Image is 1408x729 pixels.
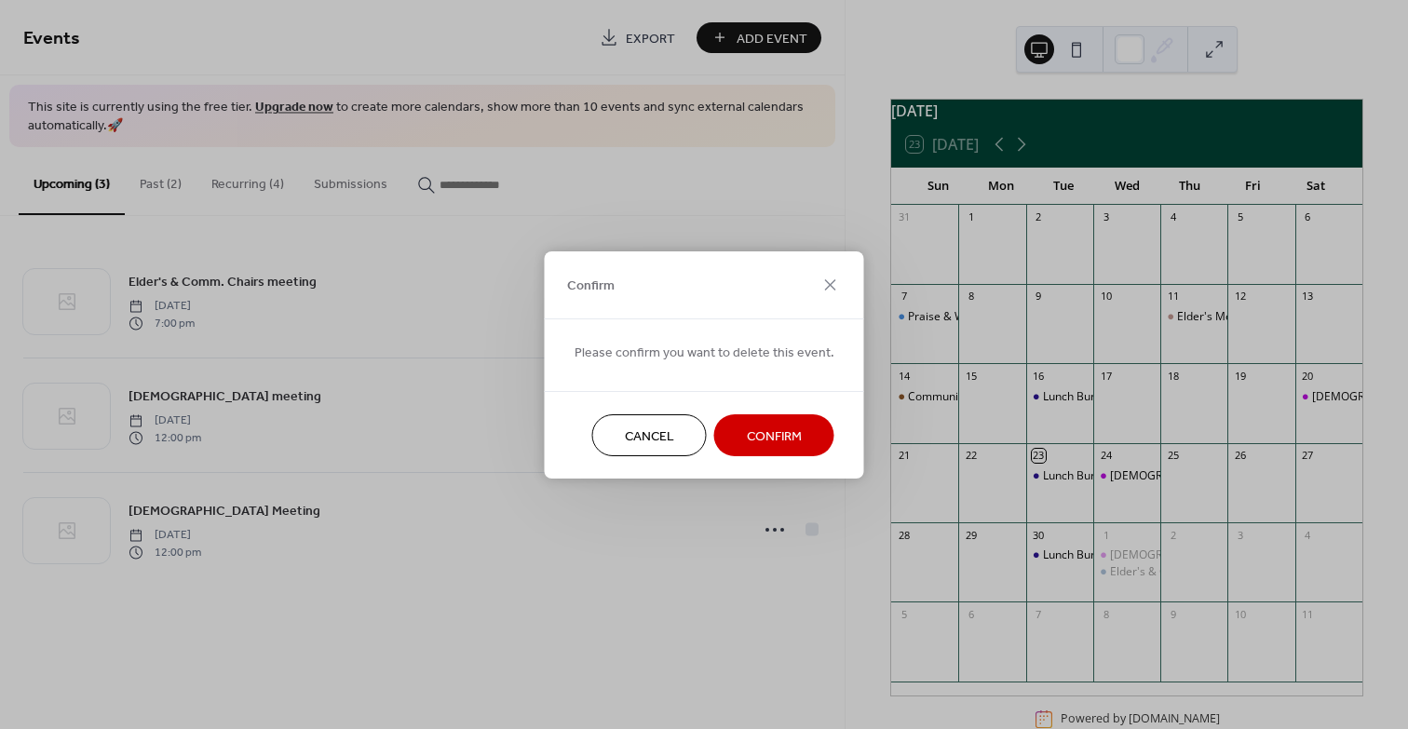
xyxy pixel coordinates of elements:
[575,343,834,362] span: Please confirm you want to delete this event.
[567,277,615,296] span: Confirm
[592,414,707,456] button: Cancel
[625,426,674,446] span: Cancel
[714,414,834,456] button: Confirm
[747,426,802,446] span: Confirm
